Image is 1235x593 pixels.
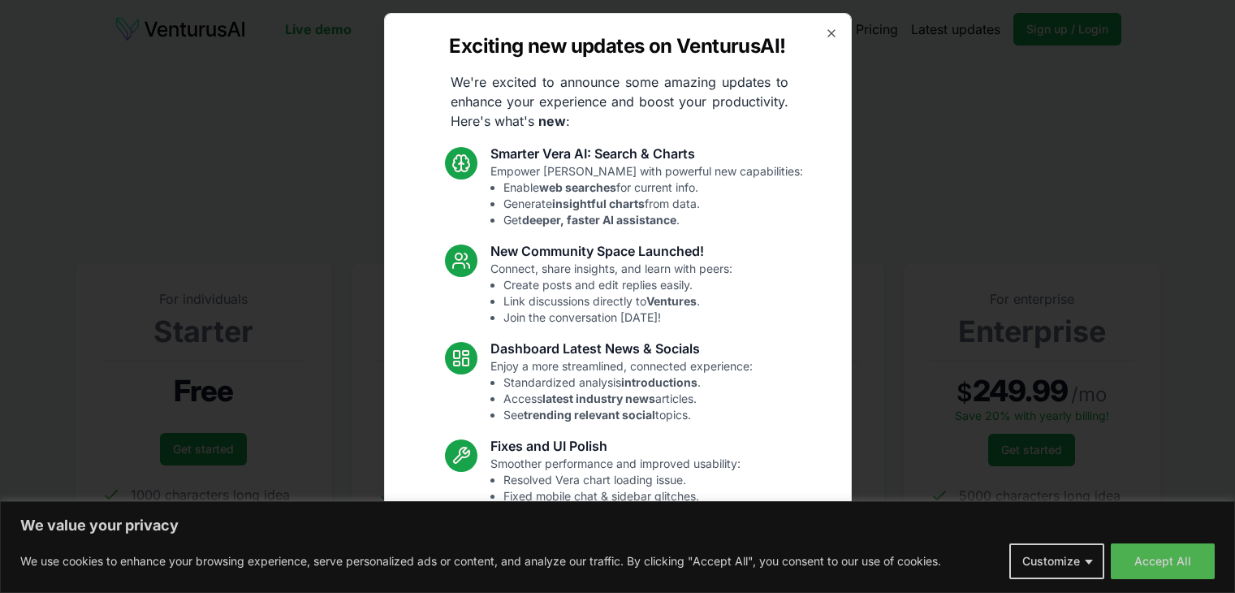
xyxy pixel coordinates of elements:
[503,293,732,309] li: Link discussions directly to .
[621,375,697,389] strong: introductions
[503,488,741,504] li: Fixed mobile chat & sidebar glitches.
[503,309,732,326] li: Join the conversation [DATE]!
[503,504,741,521] li: Enhanced overall UI consistency.
[524,408,655,422] strong: trending relevant social
[538,113,566,129] strong: new
[438,72,801,131] p: We're excited to announce some amazing updates to enhance your experience and boost your producti...
[490,456,741,521] p: Smoother performance and improved usability:
[436,534,800,592] p: These updates are designed to make VenturusAI more powerful, intuitive, and user-friendly. Let us...
[503,212,803,228] li: Get .
[490,358,753,423] p: Enjoy a more streamlined, connected experience:
[503,391,753,407] li: Access articles.
[490,241,732,261] h3: New Community Space Launched!
[503,472,741,488] li: Resolved Vera chart loading issue.
[503,277,732,293] li: Create posts and edit replies easily.
[542,392,655,405] strong: latest industry news
[522,213,676,227] strong: deeper, faster AI assistance
[503,196,803,212] li: Generate from data.
[503,180,803,196] li: Enable for current info.
[490,436,741,456] h3: Fixes and UI Polish
[449,33,785,59] h2: Exciting new updates on VenturusAI!
[490,144,803,163] h3: Smarter Vera AI: Search & Charts
[490,163,803,228] p: Empower [PERSON_NAME] with powerful new capabilities:
[503,407,753,423] li: See topics.
[503,374,753,391] li: Standardized analysis .
[490,261,732,326] p: Connect, share insights, and learn with peers:
[552,197,645,210] strong: insightful charts
[646,294,697,308] strong: Ventures
[490,339,753,358] h3: Dashboard Latest News & Socials
[539,180,616,194] strong: web searches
